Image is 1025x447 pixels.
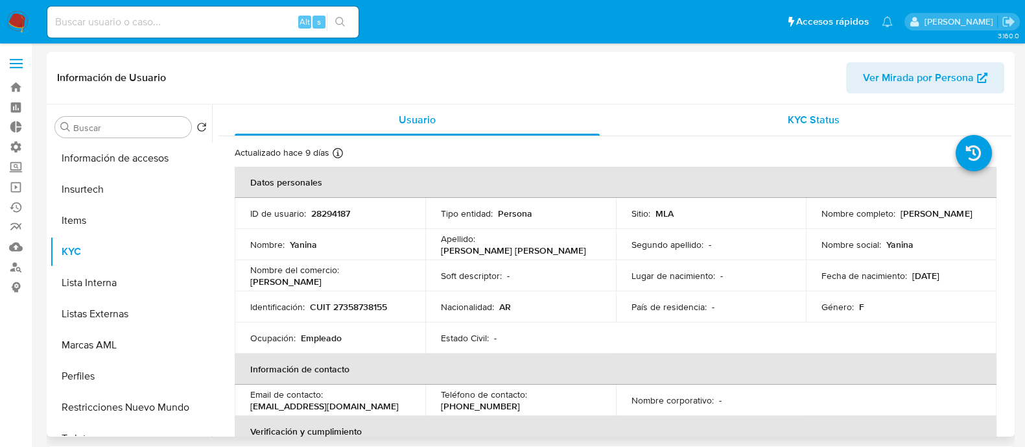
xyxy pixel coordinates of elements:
[498,208,532,219] p: Persona
[290,239,317,250] p: Yanina
[250,301,305,313] p: Identificación :
[720,270,723,282] p: -
[50,330,212,361] button: Marcas AML
[441,301,494,313] p: Nacionalidad :
[441,389,527,400] p: Teléfono de contacto :
[1002,15,1015,29] a: Salir
[441,233,475,245] p: Apellido :
[50,205,212,236] button: Items
[57,71,166,84] h1: Información de Usuario
[631,239,703,250] p: Segundo apellido :
[859,301,864,313] p: F
[507,270,510,282] p: -
[196,122,207,136] button: Volver al orden por defecto
[50,361,212,392] button: Perfiles
[441,245,586,256] p: [PERSON_NAME] [PERSON_NAME]
[310,301,387,313] p: CUIT 27358738155
[50,267,212,298] button: Lista Interna
[901,208,972,219] p: [PERSON_NAME]
[250,389,323,400] p: Email de contacto :
[50,298,212,330] button: Listas Externas
[494,332,497,344] p: -
[50,143,212,174] button: Información de accesos
[886,239,913,250] p: Yanina
[235,167,996,198] th: Datos personales
[655,208,674,219] p: MLA
[250,400,399,412] p: [EMAIL_ADDRESS][DOMAIN_NAME]
[709,239,711,250] p: -
[441,332,489,344] p: Estado Civil :
[399,112,436,127] span: Usuario
[631,394,714,406] p: Nombre corporativo :
[821,239,881,250] p: Nombre social :
[311,208,350,219] p: 28294187
[863,62,974,93] span: Ver Mirada por Persona
[235,416,996,447] th: Verificación y cumplimiento
[441,208,493,219] p: Tipo entidad :
[250,332,296,344] p: Ocupación :
[250,208,306,219] p: ID de usuario :
[235,354,996,385] th: Información de contacto
[499,301,511,313] p: AR
[846,62,1004,93] button: Ver Mirada por Persona
[50,392,212,423] button: Restricciones Nuevo Mundo
[924,16,997,28] p: yanina.loff@mercadolibre.com
[235,147,329,159] p: Actualizado hace 9 días
[441,400,520,412] p: [PHONE_NUMBER]
[317,16,321,28] span: s
[250,264,339,276] p: Nombre del comercio :
[912,270,939,282] p: [DATE]
[631,301,707,313] p: País de residencia :
[821,270,907,282] p: Fecha de nacimiento :
[631,208,650,219] p: Sitio :
[50,174,212,205] button: Insurtech
[250,239,285,250] p: Nombre :
[47,14,359,30] input: Buscar usuario o caso...
[60,122,71,132] button: Buscar
[327,13,353,31] button: search-icon
[882,16,893,27] a: Notificaciones
[300,16,310,28] span: Alt
[788,112,840,127] span: KYC Status
[441,270,502,282] p: Soft descriptor :
[796,15,869,29] span: Accesos rápidos
[50,236,212,267] button: KYC
[250,276,322,287] p: [PERSON_NAME]
[821,208,895,219] p: Nombre completo :
[73,122,186,134] input: Buscar
[821,301,854,313] p: Género :
[631,270,715,282] p: Lugar de nacimiento :
[301,332,342,344] p: Empleado
[719,394,722,406] p: -
[712,301,714,313] p: -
